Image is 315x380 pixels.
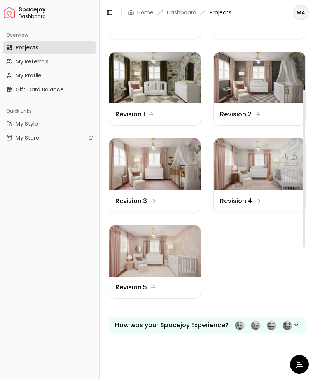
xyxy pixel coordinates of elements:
img: Revision 4 [214,138,305,190]
button: How was your Spacejoy Experience?Feeling terribleFeeling badFeeling goodFeeling awesome [109,317,306,333]
span: Projects [210,9,231,16]
span: My Profile [16,72,42,79]
img: Revision 1 [109,52,201,103]
span: My Referrals [16,58,49,65]
button: MA [293,5,309,20]
dd: Revision 5 [115,283,147,292]
span: Spacejoy [19,6,96,13]
a: Revision 3Revision 3 [109,138,201,212]
a: My Profile [3,69,96,82]
dd: Revision 1 [115,110,145,119]
span: Projects [16,44,38,51]
p: How was your Spacejoy Experience? [115,320,229,330]
a: Revision 1Revision 1 [109,52,201,126]
span: MA [294,5,308,19]
a: Spacejoy [4,7,15,18]
div: Overview [3,29,96,41]
dd: Revision 4 [220,196,252,206]
a: Revision 5Revision 5 [109,225,201,299]
span: My Style [16,120,38,128]
div: Quick Links [3,105,96,117]
dd: Revision 3 [115,196,147,206]
a: My Style [3,117,96,130]
a: My Store [3,131,96,144]
a: Revision 4Revision 4 [213,138,306,212]
span: Dashboard [19,13,96,19]
a: My Referrals [3,55,96,68]
a: Gift Card Balance [3,83,96,96]
img: Revision 5 [109,225,201,277]
dd: Revision 2 [220,110,252,119]
a: Revision 2Revision 2 [213,52,306,126]
a: Home [137,9,154,16]
img: Revision 2 [214,52,305,103]
a: Projects [3,41,96,54]
img: Spacejoy Logo [4,7,15,18]
img: Revision 3 [109,138,201,190]
nav: breadcrumb [128,9,231,16]
a: Dashboard [167,9,196,16]
span: Gift Card Balance [16,86,64,93]
span: My Store [16,134,39,142]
